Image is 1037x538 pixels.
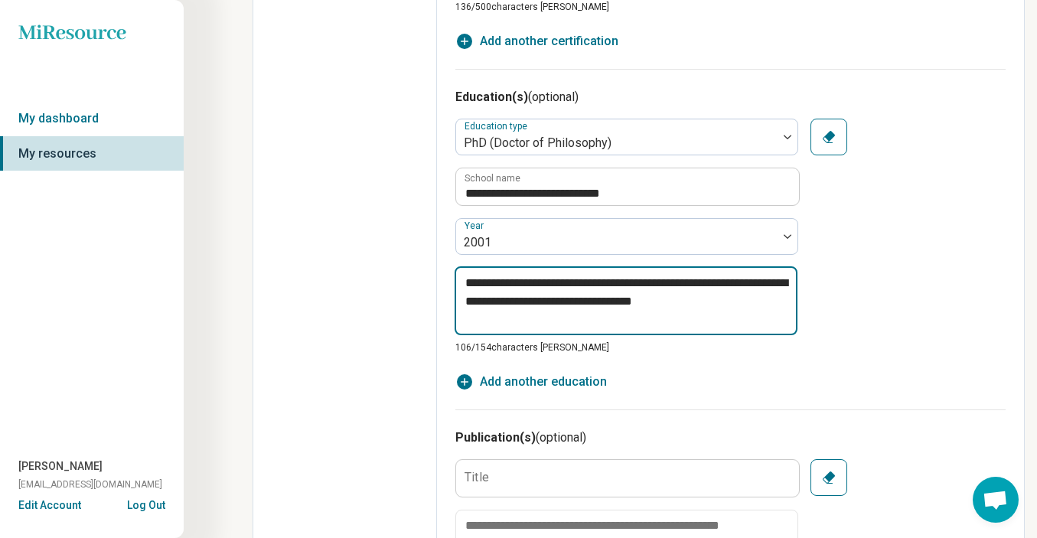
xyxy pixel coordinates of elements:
label: Year [465,220,487,231]
label: School name [465,174,520,183]
p: 106/ 154 characters [PERSON_NAME] [455,341,798,354]
button: Log Out [127,497,165,510]
span: [EMAIL_ADDRESS][DOMAIN_NAME] [18,478,162,491]
button: Edit Account [18,497,81,514]
h3: Publication(s) [455,429,1006,447]
label: Education type [465,121,530,132]
button: Add another education [455,373,607,391]
div: Open chat [973,477,1019,523]
button: Add another certification [455,32,618,51]
span: Add another education [480,373,607,391]
span: (optional) [528,90,579,104]
label: Title [465,471,489,484]
h3: Education(s) [455,88,1006,106]
span: Add another certification [480,32,618,51]
span: [PERSON_NAME] [18,458,103,474]
span: (optional) [536,430,586,445]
